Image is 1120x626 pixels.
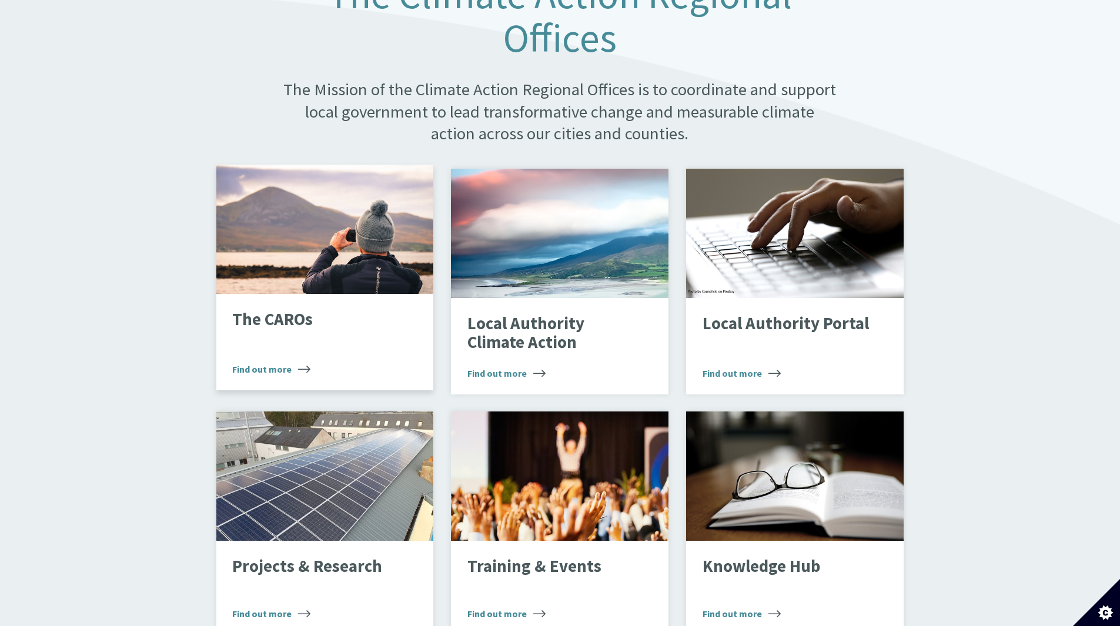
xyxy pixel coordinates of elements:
a: Local Authority Portal Find out more [686,169,904,394]
span: Find out more [703,366,781,380]
p: Local Authority Portal [703,314,870,333]
p: Training & Events [467,557,634,576]
a: Local Authority Climate Action Find out more [451,169,668,394]
p: Local Authority Climate Action [467,314,634,352]
span: Find out more [232,607,310,621]
span: Find out more [467,366,546,380]
a: The CAROs Find out more [216,165,434,390]
p: The CAROs [232,310,399,329]
p: Knowledge Hub [703,557,870,576]
span: Find out more [232,362,310,376]
button: Set cookie preferences [1073,579,1120,626]
span: Find out more [467,607,546,621]
p: The Mission of the Climate Action Regional Offices is to coordinate and support local government ... [282,79,838,145]
span: Find out more [703,607,781,621]
p: Projects & Research [232,557,399,576]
